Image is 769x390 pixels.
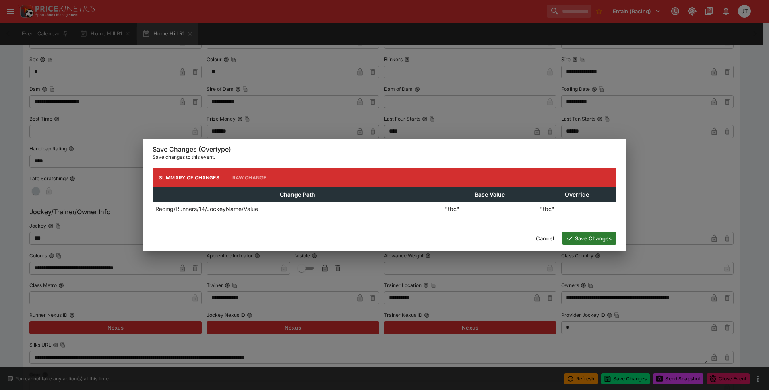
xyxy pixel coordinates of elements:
td: "tbc" [442,202,537,216]
button: Save Changes [562,232,616,245]
th: Override [537,187,616,202]
button: Cancel [531,232,559,245]
p: Save changes to this event. [153,153,616,161]
td: "tbc" [537,202,616,216]
p: Racing/Runners/14/JockeyName/Value [155,205,258,213]
button: Summary of Changes [153,168,226,187]
button: Raw Change [226,168,273,187]
h6: Save Changes (Overtype) [153,145,616,154]
th: Base Value [442,187,537,202]
th: Change Path [153,187,442,202]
